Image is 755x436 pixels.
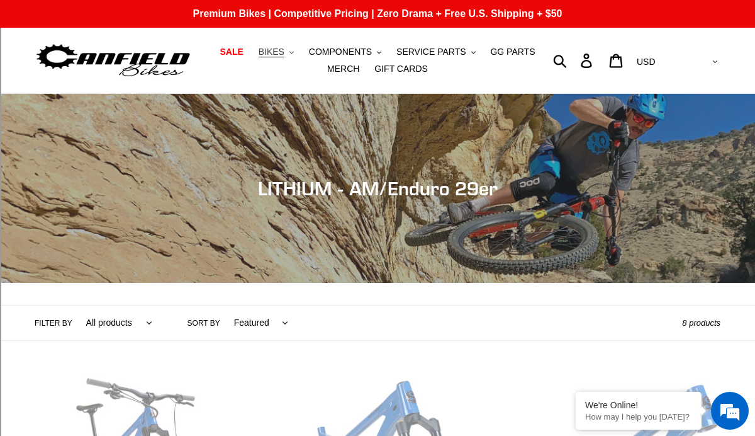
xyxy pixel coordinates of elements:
[252,43,300,60] button: BIKES
[84,71,230,87] div: Chat with us now
[5,62,750,73] div: Sign out
[206,6,237,37] div: Minimize live chat window
[309,47,372,57] span: COMPONENTS
[5,16,750,28] div: Sort New > Old
[585,400,692,410] div: We're Online!
[390,43,481,60] button: SERVICE PARTS
[213,43,249,60] a: SALE
[585,412,692,422] p: How may I help you today?
[5,39,750,50] div: Delete
[220,47,243,57] span: SALE
[5,73,750,84] div: Rename
[5,5,750,16] div: Sort A > Z
[484,43,541,60] a: GG PARTS
[368,60,434,77] a: GIFT CARDS
[40,63,72,95] img: d_696896380_company_1647369064580_696896380
[374,64,428,74] span: GIFT CARDS
[303,43,388,60] button: COMPONENTS
[321,60,366,77] a: MERCH
[5,28,750,39] div: Move To ...
[73,135,174,262] span: We're online!
[327,64,359,74] span: MERCH
[6,297,240,341] textarea: Type your message and hit 'Enter'
[5,50,750,62] div: Options
[35,41,192,81] img: Canfield Bikes
[396,47,466,57] span: SERVICE PARTS
[490,47,535,57] span: GG PARTS
[14,69,33,88] div: Navigation go back
[259,47,284,57] span: BIKES
[5,84,750,96] div: Move To ...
